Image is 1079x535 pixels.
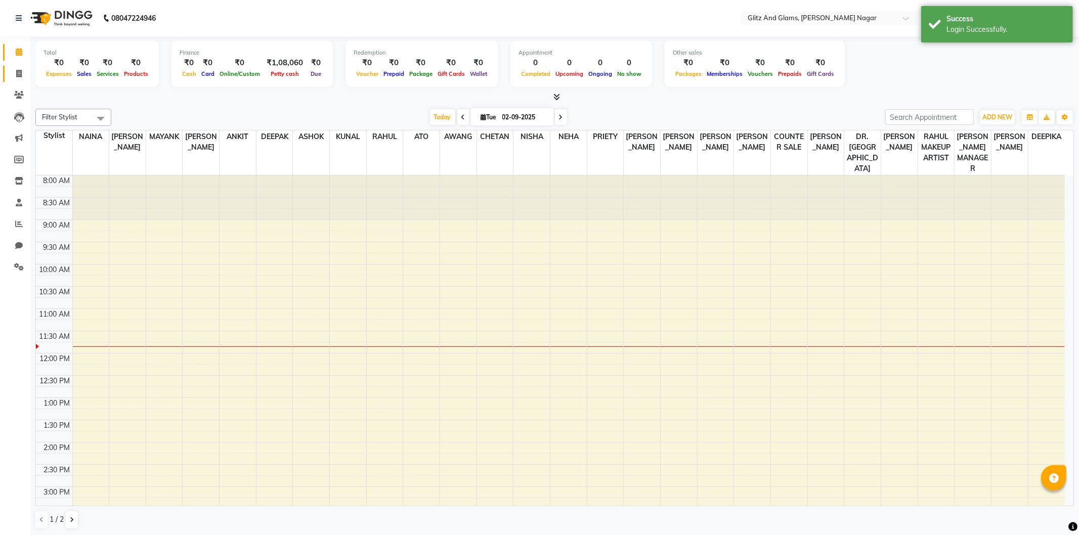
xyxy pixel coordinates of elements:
[367,130,403,143] span: RAHUL
[519,49,644,57] div: Appointment
[50,514,64,525] span: 1 / 2
[42,113,77,121] span: Filter Stylist
[479,113,499,121] span: Tue
[440,130,477,143] span: AWANG
[615,57,644,69] div: 0
[704,70,745,77] span: Memberships
[499,110,550,125] input: 2025-09-02
[673,49,837,57] div: Other sales
[330,130,366,143] span: KUNAL
[698,130,734,154] span: [PERSON_NAME]
[354,70,381,77] span: Voucher
[381,70,407,77] span: Prepaid
[553,70,586,77] span: Upcoming
[37,309,72,320] div: 11:00 AM
[519,70,553,77] span: Completed
[435,70,467,77] span: Gift Cards
[37,264,72,275] div: 10:00 AM
[180,49,325,57] div: Finance
[263,57,307,69] div: ₹1,08,060
[467,57,490,69] div: ₹0
[519,57,553,69] div: 0
[704,57,745,69] div: ₹0
[38,376,72,386] div: 12:30 PM
[881,130,918,154] span: [PERSON_NAME]
[587,130,624,143] span: PRIETY
[615,70,644,77] span: No show
[673,70,704,77] span: Packages
[946,24,1065,35] div: Login Successfully.
[407,57,435,69] div: ₹0
[982,113,1012,121] span: ADD NEW
[42,420,72,431] div: 1:30 PM
[38,353,72,364] div: 12:00 PM
[41,198,72,208] div: 8:30 AM
[1028,130,1065,143] span: DEEPIKA
[430,109,455,125] span: Today
[146,130,183,143] span: MAYANK
[180,70,199,77] span: Cash
[217,57,263,69] div: ₹0
[42,398,72,409] div: 1:00 PM
[955,130,991,175] span: [PERSON_NAME] MANAGER
[467,70,490,77] span: Wallet
[661,130,697,154] span: [PERSON_NAME]
[918,130,955,164] span: RAHUL MAKEUP ARTIST
[991,130,1028,154] span: [PERSON_NAME]
[44,49,151,57] div: Total
[183,130,219,154] span: [PERSON_NAME]
[36,130,72,141] div: Stylist
[42,442,72,453] div: 2:00 PM
[37,287,72,297] div: 10:30 AM
[775,70,804,77] span: Prepaids
[121,57,151,69] div: ₹0
[844,130,881,175] span: DR. [GEOGRAPHIC_DATA]
[44,70,74,77] span: Expenses
[407,70,435,77] span: Package
[74,70,94,77] span: Sales
[41,175,72,186] div: 8:00 AM
[980,110,1015,124] button: ADD NEW
[550,130,587,143] span: NEHA
[109,130,146,154] span: [PERSON_NAME]
[199,70,217,77] span: Card
[354,49,490,57] div: Redemption
[73,130,109,143] span: NAINA
[745,57,775,69] div: ₹0
[745,70,775,77] span: Vouchers
[41,242,72,253] div: 9:30 AM
[308,70,324,77] span: Due
[111,4,156,32] b: 08047224946
[74,57,94,69] div: ₹0
[804,70,837,77] span: Gift Cards
[293,130,329,143] span: ASHOK
[381,57,407,69] div: ₹0
[771,130,807,154] span: COUNTER SALE
[354,57,381,69] div: ₹0
[734,130,770,154] span: [PERSON_NAME]
[42,465,72,475] div: 2:30 PM
[513,130,550,143] span: NISHA
[775,57,804,69] div: ₹0
[673,57,704,69] div: ₹0
[553,57,586,69] div: 0
[37,331,72,342] div: 11:30 AM
[403,130,440,143] span: ATO
[42,487,72,498] div: 3:00 PM
[268,70,301,77] span: Petty cash
[217,70,263,77] span: Online/Custom
[26,4,95,32] img: logo
[94,70,121,77] span: Services
[885,109,974,125] input: Search Appointment
[180,57,199,69] div: ₹0
[307,57,325,69] div: ₹0
[44,57,74,69] div: ₹0
[586,70,615,77] span: Ongoing
[435,57,467,69] div: ₹0
[808,130,844,154] span: [PERSON_NAME]
[121,70,151,77] span: Products
[624,130,660,154] span: [PERSON_NAME]
[586,57,615,69] div: 0
[256,130,293,143] span: DEEPAK
[804,57,837,69] div: ₹0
